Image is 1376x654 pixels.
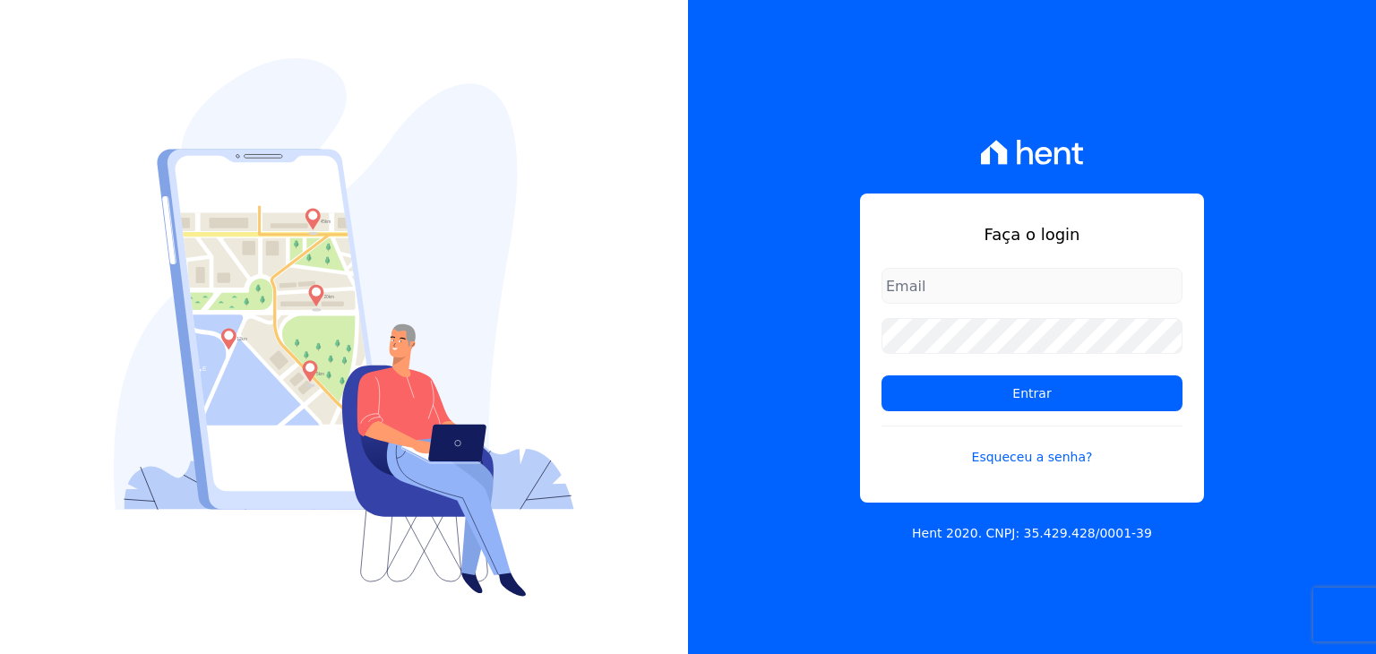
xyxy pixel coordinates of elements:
[114,58,574,597] img: Login
[912,524,1152,543] p: Hent 2020. CNPJ: 35.429.428/0001-39
[881,426,1182,467] a: Esqueceu a senha?
[881,375,1182,411] input: Entrar
[881,222,1182,246] h1: Faça o login
[881,268,1182,304] input: Email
